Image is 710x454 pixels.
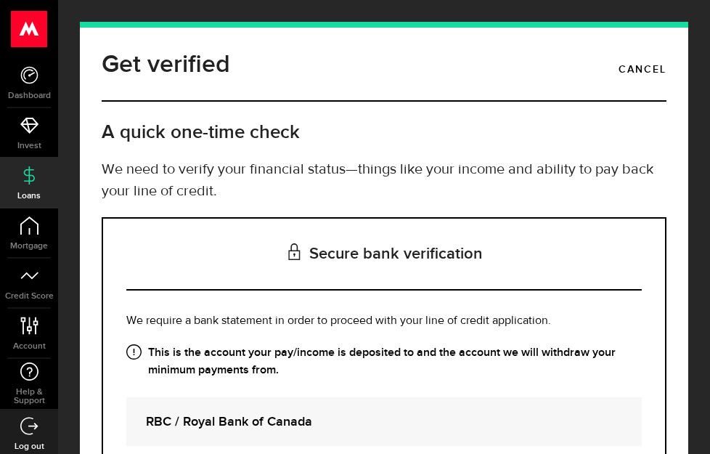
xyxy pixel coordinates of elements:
[102,159,666,203] p: We need to verify your financial status—things like your income and ability to pay back your line...
[619,57,666,82] a: Cancel
[649,393,710,454] iframe: LiveChat chat widget
[126,315,551,327] span: We require a bank statement in order to proceed with your line of credit application.
[146,412,622,431] strong: RBC / Royal Bank of Canada
[102,46,230,84] h1: Get verified
[102,121,666,145] h2: A quick one-time check
[126,219,642,291] h3: Secure bank verification
[126,344,642,379] strong: This is the account your pay/income is deposited to and the account we will withdraw your minimum...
